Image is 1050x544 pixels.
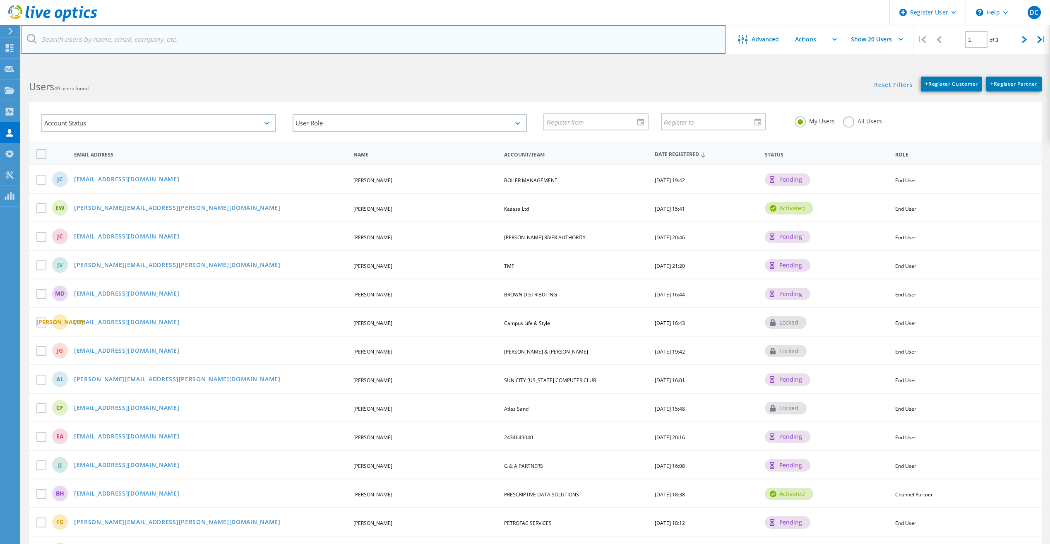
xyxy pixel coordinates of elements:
span: [DATE] 20:46 [655,234,685,241]
span: [DATE] 19:42 [655,348,685,355]
span: CF [56,405,63,411]
div: pending [765,288,810,300]
a: [EMAIL_ADDRESS][DOMAIN_NAME] [74,462,180,469]
span: Register Customer [925,80,978,87]
span: Atlas Sand [504,405,529,412]
span: JG [57,348,63,354]
a: [EMAIL_ADDRESS][DOMAIN_NAME] [74,405,180,412]
a: [EMAIL_ADDRESS][DOMAIN_NAME] [74,176,180,183]
span: 2434649040 [504,434,533,441]
a: [EMAIL_ADDRESS][DOMAIN_NAME] [74,291,180,298]
span: End User [895,234,916,241]
span: [PERSON_NAME] [36,319,84,325]
input: Register to [662,114,759,130]
span: [PERSON_NAME] [353,405,392,412]
span: MD [55,291,65,296]
a: [EMAIL_ADDRESS][DOMAIN_NAME] [74,319,180,326]
span: Email Address [74,152,346,157]
span: SUN CITY [US_STATE] COMPUTER CLUB [504,377,596,384]
a: +Register Partner [986,77,1042,91]
span: Date Registered [655,152,758,157]
label: My Users [795,116,835,124]
span: of 3 [990,36,998,43]
span: [DATE] 16:43 [655,320,685,327]
span: Kasasa Ltd [504,205,529,212]
span: End User [895,348,916,355]
a: [EMAIL_ADDRESS][DOMAIN_NAME] [74,348,180,355]
span: BOILER MANAGEMENT [504,177,557,184]
span: JJ [58,462,62,468]
span: EW [55,205,65,211]
div: activated [765,202,813,214]
b: + [925,80,928,87]
a: [PERSON_NAME][EMAIL_ADDRESS][PERSON_NAME][DOMAIN_NAME] [74,262,281,269]
span: EA [56,433,64,439]
span: End User [895,291,916,298]
label: All Users [843,116,882,124]
span: BH [56,491,64,496]
a: [EMAIL_ADDRESS][DOMAIN_NAME] [74,433,180,440]
span: [PERSON_NAME] [353,491,392,498]
span: [DATE] 18:12 [655,520,685,527]
span: [DATE] 21:20 [655,262,685,270]
div: | [913,25,930,54]
div: pending [765,173,810,186]
span: Role [895,152,1029,157]
span: Campus Life & Style [504,320,550,327]
span: [PERSON_NAME] [353,348,392,355]
span: [DATE] 19:42 [655,177,685,184]
span: Account/Team [504,152,648,157]
span: Channel Partner [895,491,933,498]
span: Register Partner [990,80,1038,87]
a: [EMAIL_ADDRESS][DOMAIN_NAME] [74,491,180,498]
a: [PERSON_NAME][EMAIL_ADDRESS][PERSON_NAME][DOMAIN_NAME] [74,205,281,212]
a: [PERSON_NAME][EMAIL_ADDRESS][PERSON_NAME][DOMAIN_NAME] [74,519,281,526]
span: End User [895,320,916,327]
div: pending [765,373,810,386]
div: locked [765,345,807,357]
div: pending [765,431,810,443]
span: PRESCRIPTIVE DATA SOLUTIONS [504,491,579,498]
span: AL [56,376,64,382]
a: Reset Filters [874,82,913,89]
span: [PERSON_NAME] [353,462,392,469]
span: [DATE] 18:38 [655,491,685,498]
span: [PERSON_NAME] RIVER AUTHORITY [504,234,586,241]
span: End User [895,405,916,412]
span: [DATE] 16:01 [655,377,685,384]
div: Account Status [41,114,276,132]
span: [PERSON_NAME] [353,434,392,441]
span: Name [353,152,497,157]
span: [DATE] 20:16 [655,434,685,441]
span: [DATE] 15:48 [655,405,685,412]
span: [PERSON_NAME] [353,520,392,527]
div: locked [765,402,807,414]
span: [DATE] 15:41 [655,205,685,212]
span: [PERSON_NAME] [353,377,392,384]
a: [PERSON_NAME][EMAIL_ADDRESS][PERSON_NAME][DOMAIN_NAME] [74,376,281,383]
span: Status [765,152,888,157]
span: End User [895,262,916,270]
span: PETROFAC SERVICES [504,520,552,527]
span: Advanced [752,36,779,42]
span: End User [895,377,916,384]
span: [PERSON_NAME] [353,177,392,184]
span: DC [1029,9,1038,16]
span: [PERSON_NAME] [353,320,392,327]
div: locked [765,316,807,329]
b: Users [29,80,54,93]
span: BROWN DISTRIBUTING [504,291,557,298]
a: [EMAIL_ADDRESS][DOMAIN_NAME] [74,233,180,241]
span: End User [895,434,916,441]
span: 49 users found [54,85,89,92]
a: +Register Customer [921,77,982,91]
input: Search users by name, email, company, etc. [21,25,726,54]
svg: \n [976,9,983,16]
span: JC [57,233,63,239]
span: End User [895,177,916,184]
b: + [990,80,994,87]
a: Live Optics Dashboard [8,17,97,23]
div: pending [765,259,810,272]
span: [PERSON_NAME] [353,262,392,270]
span: [DATE] 16:08 [655,462,685,469]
